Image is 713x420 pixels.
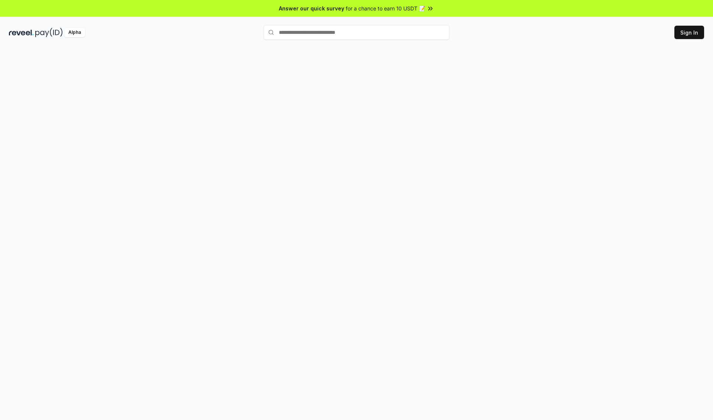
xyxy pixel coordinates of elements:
img: pay_id [35,28,63,37]
span: Answer our quick survey [279,4,344,12]
img: reveel_dark [9,28,34,37]
div: Alpha [64,28,85,37]
button: Sign In [674,26,704,39]
span: for a chance to earn 10 USDT 📝 [346,4,425,12]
